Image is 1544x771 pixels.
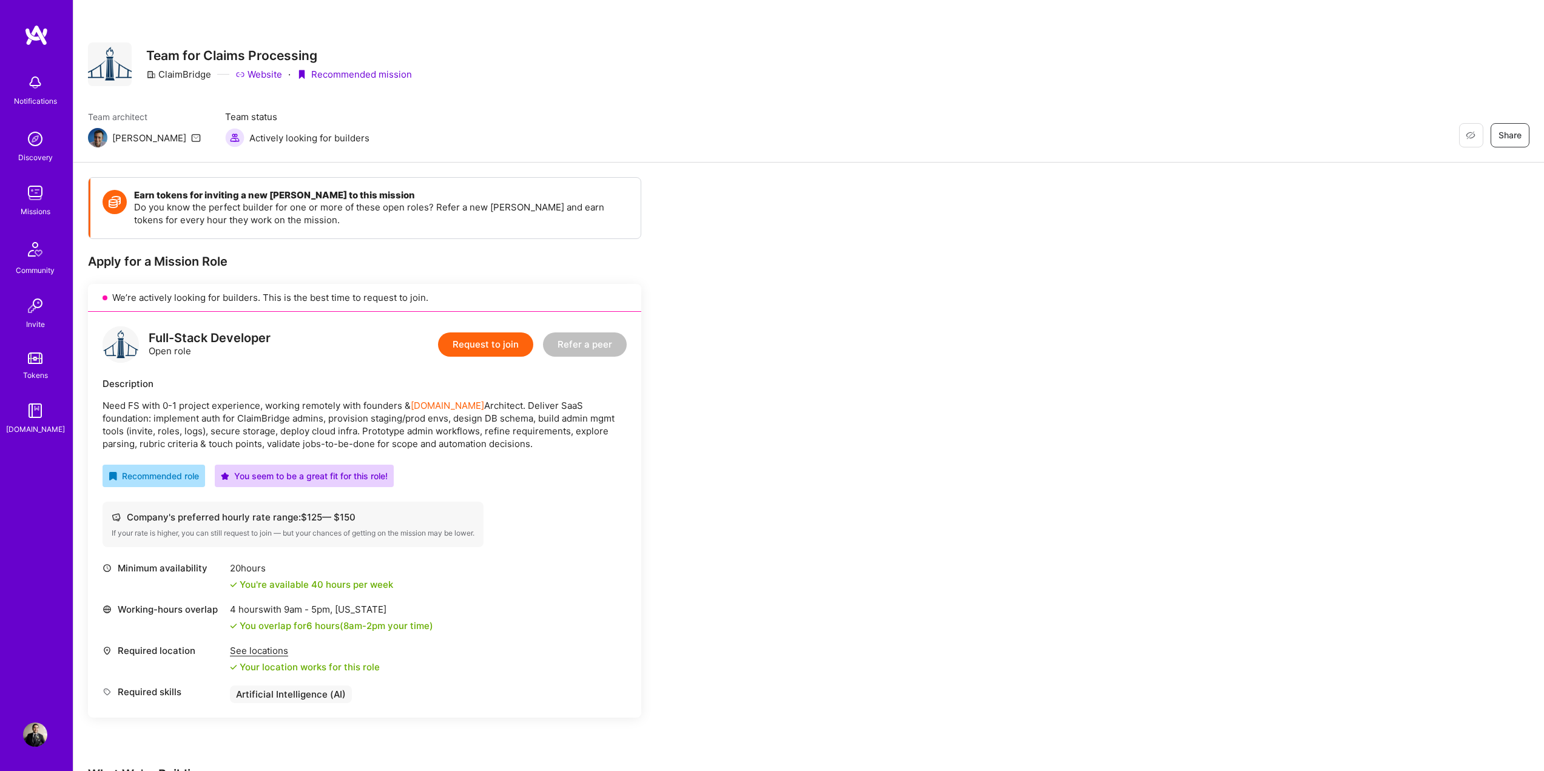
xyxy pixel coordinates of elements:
h3: Team for Claims Processing [146,48,412,63]
i: icon EyeClosed [1466,130,1475,140]
div: Recommended role [109,470,199,482]
i: icon Cash [112,513,121,522]
a: User Avatar [20,722,50,747]
img: Token icon [103,190,127,214]
img: tokens [28,352,42,364]
div: Invite [26,318,45,331]
span: Actively looking for builders [249,132,369,144]
div: · [288,68,291,81]
div: Full-Stack Developer [149,332,271,345]
img: teamwork [23,181,47,205]
span: Share [1498,129,1522,141]
img: logo [24,24,49,46]
div: Notifications [14,95,57,107]
img: logo [103,326,139,363]
div: [PERSON_NAME] [112,132,186,144]
div: See locations [230,644,380,657]
img: User Avatar [23,722,47,747]
img: Community [21,235,50,264]
div: You overlap for 6 hours ( your time) [240,619,433,632]
i: icon PurpleRibbon [297,70,306,79]
div: Description [103,377,627,390]
i: icon Location [103,646,112,655]
div: Minimum availability [103,562,224,574]
button: Refer a peer [543,332,627,357]
div: Working-hours overlap [103,603,224,616]
div: You're available 40 hours per week [230,578,393,591]
p: Do you know the perfect builder for one or more of these open roles? Refer a new [PERSON_NAME] an... [134,201,629,226]
div: Artificial Intelligence (AI) [230,685,352,703]
button: Request to join [438,332,533,357]
div: Required skills [103,685,224,698]
div: Missions [21,205,50,218]
button: Share [1491,123,1529,147]
div: Your location works for this role [230,661,380,673]
i: icon Check [230,622,237,630]
div: Required location [103,644,224,657]
i: icon PurpleStar [221,472,229,480]
img: guide book [23,399,47,423]
h4: Earn tokens for inviting a new [PERSON_NAME] to this mission [134,190,629,201]
div: 4 hours with [US_STATE] [230,603,433,616]
div: Community [16,264,55,277]
div: Company's preferred hourly rate range: $ 125 — $ 150 [112,511,474,524]
span: Team status [225,110,369,123]
span: 8am - 2pm [343,620,385,631]
div: ClaimBridge [146,68,211,81]
div: Open role [149,332,271,357]
img: Actively looking for builders [225,128,244,147]
div: We’re actively looking for builders. This is the best time to request to join. [88,284,641,312]
div: Discovery [18,151,53,164]
img: discovery [23,127,47,151]
i: icon Clock [103,564,112,573]
div: If your rate is higher, you can still request to join — but your chances of getting on the missio... [112,528,474,538]
i: icon Mail [191,133,201,143]
i: icon RecommendedBadge [109,472,117,480]
div: Apply for a Mission Role [88,254,641,269]
div: Tokens [23,369,48,382]
div: You seem to be a great fit for this role! [221,470,388,482]
a: Website [235,68,282,81]
span: 9am - 5pm , [281,604,335,615]
div: 20 hours [230,562,393,574]
i: icon Check [230,581,237,588]
img: bell [23,70,47,95]
img: Invite [23,294,47,318]
i: icon CompanyGray [146,70,156,79]
span: Team architect [88,110,201,123]
a: [DOMAIN_NAME] [411,400,484,411]
i: icon Check [230,664,237,671]
p: Need FS with 0-1 project experience, working remotely with founders & Architect. Deliver SaaS fou... [103,399,627,450]
img: Team Architect [88,128,107,147]
i: icon Tag [103,687,112,696]
i: icon World [103,605,112,614]
img: Company Logo [88,42,132,86]
div: [DOMAIN_NAME] [6,423,65,436]
div: Recommended mission [297,68,412,81]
